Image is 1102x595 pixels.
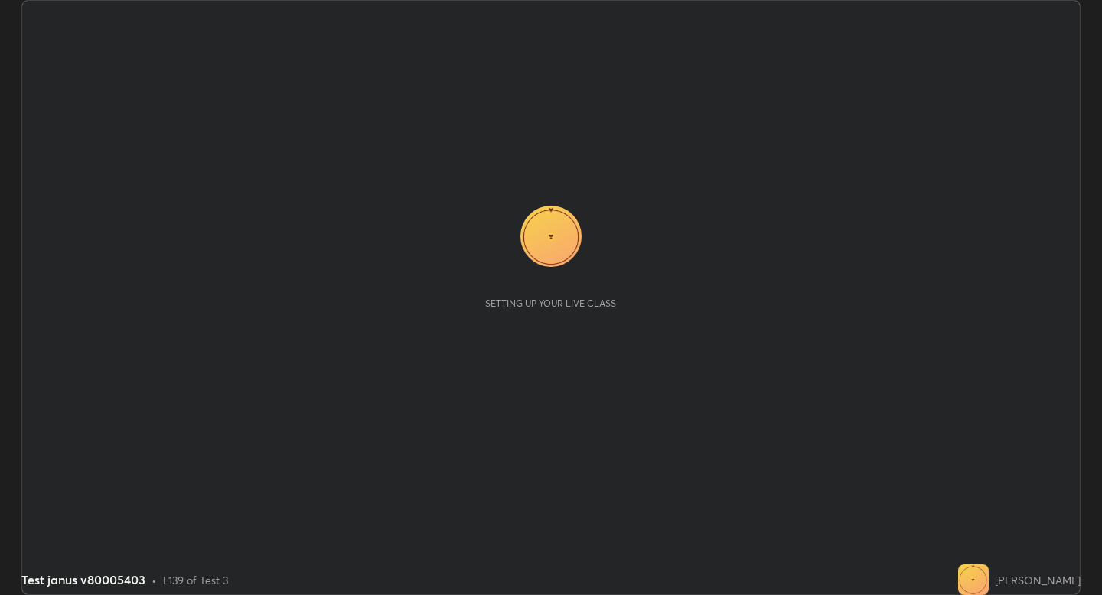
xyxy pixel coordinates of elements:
div: [PERSON_NAME] [995,572,1081,588]
div: Setting up your live class [485,297,616,309]
img: e4c84eb7c49a48bd8979b990f7af70c3.jpg [958,564,989,595]
img: e4c84eb7c49a48bd8979b990f7af70c3.jpg [520,206,582,267]
div: L139 of Test 3 [163,572,228,588]
div: • [152,572,157,588]
div: Test janus v80005403 [21,571,145,589]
